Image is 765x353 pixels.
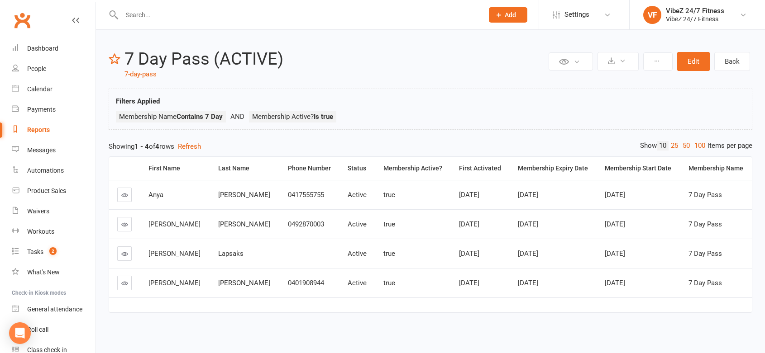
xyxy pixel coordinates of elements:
[12,79,96,99] a: Calendar
[218,191,270,199] span: [PERSON_NAME]
[666,7,724,15] div: VibeZ 24/7 Fitness
[518,191,538,199] span: [DATE]
[688,220,722,228] span: 7 Day Pass
[564,5,589,25] span: Settings
[218,165,273,172] div: Last Name
[518,279,538,287] span: [DATE]
[109,141,752,152] div: Showing of rows
[314,113,333,121] strong: Is true
[11,9,33,32] a: Clubworx
[27,268,60,276] div: What's New
[148,220,201,228] span: [PERSON_NAME]
[12,99,96,120] a: Payments
[218,249,244,258] span: Lapsaks
[27,45,58,52] div: Dashboard
[688,249,722,258] span: 7 Day Pass
[148,191,163,199] span: Anya
[12,242,96,262] a: Tasks 2
[288,279,324,287] span: 0401908944
[459,191,479,199] span: [DATE]
[518,249,538,258] span: [DATE]
[12,140,96,160] a: Messages
[27,326,48,333] div: Roll call
[12,299,96,320] a: General attendance kiosk mode
[348,249,367,258] span: Active
[12,320,96,340] a: Roll call
[177,113,223,121] strong: Contains 7 Day
[124,70,157,78] a: 7-day-pass
[27,146,56,154] div: Messages
[27,106,56,113] div: Payments
[518,220,538,228] span: [DATE]
[218,220,270,228] span: [PERSON_NAME]
[605,220,625,228] span: [DATE]
[27,126,50,133] div: Reports
[12,221,96,242] a: Workouts
[688,191,722,199] span: 7 Day Pass
[27,228,54,235] div: Workouts
[124,50,546,69] h2: 7 Day Pass (ACTIVE)
[383,220,395,228] span: true
[27,207,49,215] div: Waivers
[252,113,333,121] span: Membership Active?
[27,248,43,255] div: Tasks
[119,9,477,21] input: Search...
[692,141,708,151] a: 100
[348,279,367,287] span: Active
[12,262,96,282] a: What's New
[148,165,203,172] div: First Name
[12,181,96,201] a: Product Sales
[640,141,752,151] div: Show items per page
[666,15,724,23] div: VibeZ 24/7 Fitness
[605,191,625,199] span: [DATE]
[383,279,395,287] span: true
[459,220,479,228] span: [DATE]
[27,306,82,313] div: General attendance
[605,249,625,258] span: [DATE]
[348,191,367,199] span: Active
[49,247,57,255] span: 2
[688,279,722,287] span: 7 Day Pass
[383,165,444,172] div: Membership Active?
[459,279,479,287] span: [DATE]
[27,187,66,194] div: Product Sales
[148,279,201,287] span: [PERSON_NAME]
[714,52,750,71] a: Back
[459,249,479,258] span: [DATE]
[459,165,502,172] div: First Activated
[383,249,395,258] span: true
[288,165,332,172] div: Phone Number
[12,120,96,140] a: Reports
[27,167,64,174] div: Automations
[688,165,745,172] div: Membership Name
[12,201,96,221] a: Waivers
[669,141,680,151] a: 25
[348,220,367,228] span: Active
[518,165,590,172] div: Membership Expiry Date
[505,11,516,19] span: Add
[348,165,368,172] div: Status
[148,249,201,258] span: [PERSON_NAME]
[288,191,324,199] span: 0417555755
[489,7,527,23] button: Add
[383,191,395,199] span: true
[119,113,223,121] span: Membership Name
[116,97,160,105] strong: Filters Applied
[605,279,625,287] span: [DATE]
[657,141,669,151] a: 10
[134,142,149,151] strong: 1 - 4
[12,38,96,59] a: Dashboard
[9,322,31,344] div: Open Intercom Messenger
[27,85,53,93] div: Calendar
[12,160,96,181] a: Automations
[27,65,46,72] div: People
[677,52,710,71] button: Edit
[680,141,692,151] a: 50
[643,6,661,24] div: VF
[288,220,324,228] span: 0492870003
[605,165,673,172] div: Membership Start Date
[12,59,96,79] a: People
[155,142,159,151] strong: 4
[178,141,201,152] button: Refresh
[218,279,270,287] span: [PERSON_NAME]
